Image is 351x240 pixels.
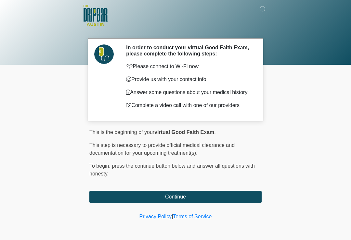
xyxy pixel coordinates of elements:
[214,129,215,135] span: .
[126,76,252,83] p: Provide us with your contact info
[83,5,108,26] img: The DRIPBaR - Austin The Domain Logo
[89,163,255,176] span: press the continue button below and answer all questions with honesty.
[126,102,252,109] p: Complete a video call with one of our providers
[126,44,252,57] h2: In order to conduct your virtual Good Faith Exam, please complete the following steps:
[139,214,172,219] a: Privacy Policy
[89,163,112,169] span: To begin,
[126,89,252,96] p: Answer some questions about your medical history
[172,214,173,219] a: |
[94,44,114,64] img: Agent Avatar
[89,191,262,203] button: Continue
[154,129,214,135] strong: virtual Good Faith Exam
[89,129,154,135] span: This is the beginning of your
[89,142,235,156] span: This step is necessary to provide official medical clearance and documentation for your upcoming ...
[126,63,252,70] p: Please connect to Wi-Fi now
[173,214,212,219] a: Terms of Service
